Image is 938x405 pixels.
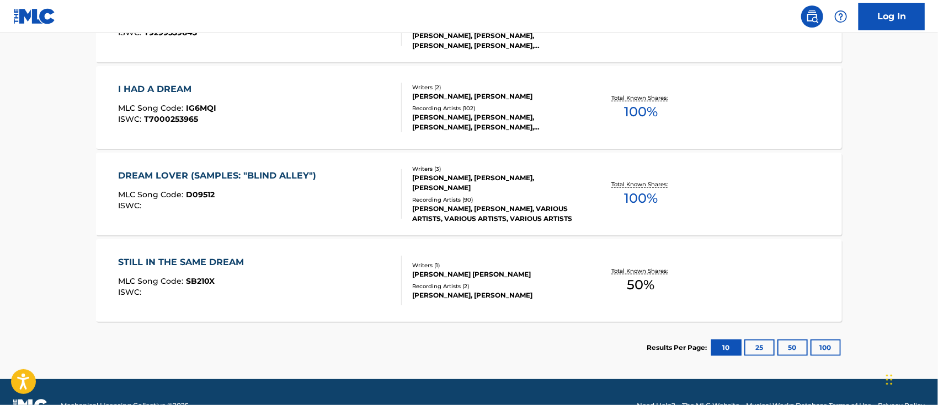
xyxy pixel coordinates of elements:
[119,190,186,199] span: MLC Song Code :
[13,8,56,24] img: MLC Logo
[119,201,145,210] span: ISWC :
[145,114,199,124] span: T7000253965
[801,6,823,28] a: Public Search
[186,103,217,113] span: IG6MQI
[412,83,579,91] div: Writers ( 2 )
[412,196,579,204] div: Recording Artists ( 90 )
[883,352,938,405] iframe: Chat Widget
[412,165,579,173] div: Writers ( 3 )
[119,276,186,286] span: MLC Song Code :
[412,261,579,269] div: Writers ( 1 )
[412,173,579,193] div: [PERSON_NAME], [PERSON_NAME], [PERSON_NAME]
[647,343,710,353] p: Results Per Page:
[96,153,842,235] a: DREAM LOVER (SAMPLES: "BLIND ALLEY")MLC Song Code:D09512ISWC:Writers (3)[PERSON_NAME], [PERSON_NA...
[96,239,842,322] a: STILL IN THE SAME DREAMMLC Song Code:SB210XISWC:Writers (1)[PERSON_NAME] [PERSON_NAME]Recording A...
[119,287,145,297] span: ISWC :
[611,94,670,102] p: Total Known Shares:
[412,282,579,290] div: Recording Artists ( 2 )
[711,339,742,356] button: 10
[627,275,655,295] span: 50 %
[412,91,579,101] div: [PERSON_NAME], [PERSON_NAME]
[412,104,579,112] div: Recording Artists ( 102 )
[834,10,848,23] img: help
[412,31,579,51] div: [PERSON_NAME], [PERSON_NAME], [PERSON_NAME], [PERSON_NAME], [PERSON_NAME], [PERSON_NAME], [PERSON...
[412,204,579,224] div: [PERSON_NAME], [PERSON_NAME], VARIOUS ARTISTS, VARIOUS ARTISTS, VARIOUS ARTISTS
[412,112,579,132] div: [PERSON_NAME], [PERSON_NAME], [PERSON_NAME], [PERSON_NAME], [PERSON_NAME]
[744,339,775,356] button: 25
[186,276,215,286] span: SB210X
[412,290,579,300] div: [PERSON_NAME], [PERSON_NAME]
[886,363,893,396] div: Drag
[777,339,808,356] button: 50
[624,188,658,208] span: 100 %
[624,102,658,122] span: 100 %
[859,3,925,30] a: Log In
[611,267,670,275] p: Total Known Shares:
[611,180,670,188] p: Total Known Shares:
[119,256,250,269] div: STILL IN THE SAME DREAM
[119,103,186,113] span: MLC Song Code :
[119,169,322,182] div: DREAM LOVER (SAMPLES: "BLIND ALLEY")
[119,114,145,124] span: ISWC :
[186,190,215,199] span: D09512
[811,339,841,356] button: 100
[412,269,579,279] div: [PERSON_NAME] [PERSON_NAME]
[806,10,819,23] img: search
[119,83,217,96] div: I HAD A DREAM
[830,6,852,28] div: Help
[96,66,842,149] a: I HAD A DREAMMLC Song Code:IG6MQIISWC:T7000253965Writers (2)[PERSON_NAME], [PERSON_NAME]Recording...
